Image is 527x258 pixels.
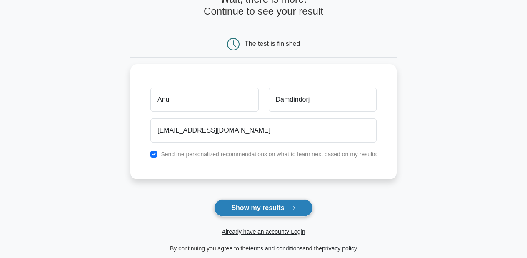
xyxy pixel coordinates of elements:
[150,118,377,143] input: Email
[214,199,312,217] button: Show my results
[150,88,258,112] input: First name
[222,228,305,235] a: Already have an account? Login
[322,245,357,252] a: privacy policy
[249,245,302,252] a: terms and conditions
[245,40,300,47] div: The test is finished
[161,151,377,158] label: Send me personalized recommendations on what to learn next based on my results
[125,243,402,253] div: By continuing you agree to the and the
[269,88,377,112] input: Last name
